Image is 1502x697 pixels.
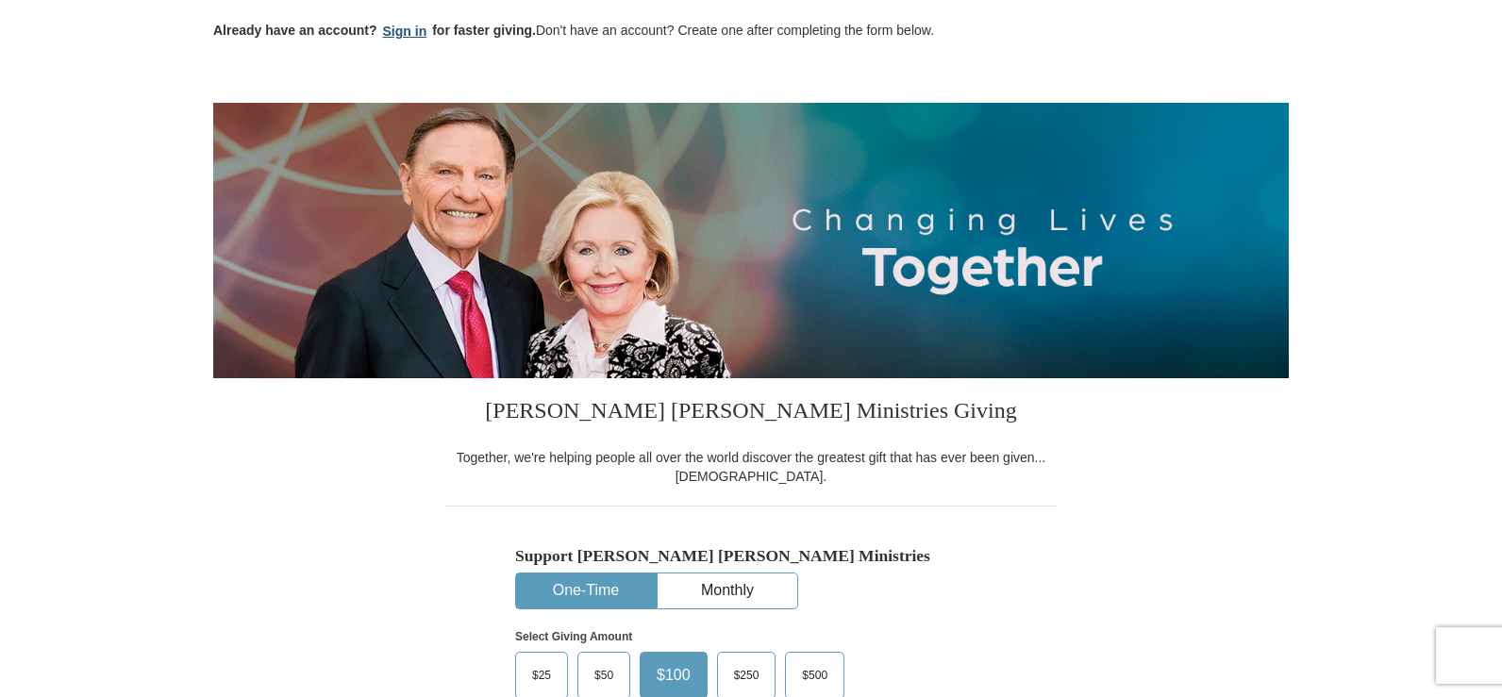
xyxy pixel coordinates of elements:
[793,661,837,689] span: $500
[444,448,1058,486] div: Together, we're helping people all over the world discover the greatest gift that has ever been g...
[515,630,632,643] strong: Select Giving Amount
[585,661,623,689] span: $50
[213,21,1289,42] p: Don't have an account? Create one after completing the form below.
[647,661,700,689] span: $100
[444,378,1058,448] h3: [PERSON_NAME] [PERSON_NAME] Ministries Giving
[515,546,987,566] h5: Support [PERSON_NAME] [PERSON_NAME] Ministries
[523,661,560,689] span: $25
[725,661,769,689] span: $250
[658,573,797,608] button: Monthly
[213,23,536,38] strong: Already have an account? for faster giving.
[516,573,656,608] button: One-Time
[377,21,433,42] button: Sign in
